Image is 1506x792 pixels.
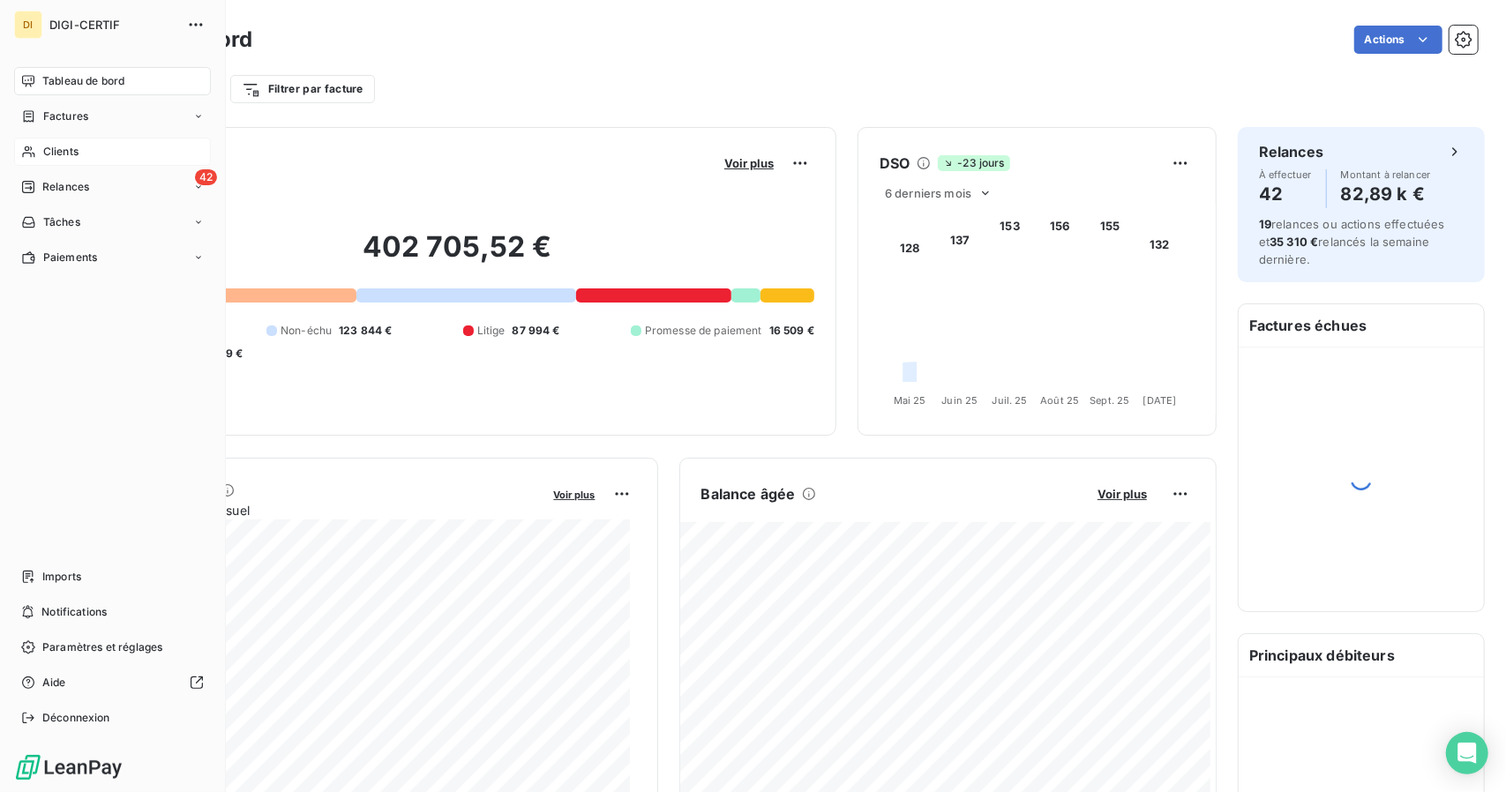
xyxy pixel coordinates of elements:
span: 35 310 € [1270,235,1318,249]
span: Clients [43,144,79,160]
h6: Principaux débiteurs [1239,634,1484,676]
span: Litige [477,323,506,339]
h2: 402 705,52 € [100,229,814,282]
span: relances ou actions effectuées et relancés la semaine dernière. [1259,217,1445,266]
tspan: [DATE] [1143,394,1177,407]
h4: 82,89 k € [1341,180,1431,208]
h6: Balance âgée [701,483,796,504]
span: Imports [42,569,81,585]
span: Tableau de bord [42,73,124,89]
span: 19 [1259,217,1271,231]
h6: Factures échues [1239,304,1484,347]
button: Filtrer par facture [230,75,375,103]
button: Actions [1354,26,1442,54]
span: Voir plus [554,489,596,501]
span: -23 jours [938,155,1009,171]
tspan: Mai 25 [894,394,926,407]
h4: 42 [1259,180,1312,208]
h6: Relances [1259,141,1323,162]
span: Relances [42,179,89,195]
span: Montant à relancer [1341,169,1431,180]
span: Non-échu [281,323,332,339]
span: Chiffre d'affaires mensuel [100,501,542,519]
span: 6 derniers mois [885,186,971,200]
span: 87 994 € [513,323,560,339]
span: Déconnexion [42,710,110,726]
tspan: Sept. 25 [1090,394,1129,407]
span: Notifications [41,604,107,620]
span: Factures [43,108,88,124]
span: 16 509 € [769,323,814,339]
span: Tâches [43,214,80,230]
tspan: Juil. 25 [993,394,1028,407]
div: DI [14,11,42,39]
span: Voir plus [724,156,774,170]
span: DIGI-CERTIF [49,18,176,32]
button: Voir plus [719,155,779,171]
tspan: Juin 25 [941,394,978,407]
span: Aide [42,675,66,691]
a: Aide [14,669,211,697]
span: Paramètres et réglages [42,639,162,655]
button: Voir plus [1092,486,1152,502]
div: Open Intercom Messenger [1446,732,1488,774]
span: Promesse de paiement [645,323,762,339]
img: Logo LeanPay [14,753,124,781]
button: Voir plus [549,486,601,502]
span: Paiements [43,250,97,265]
span: Voir plus [1098,487,1147,501]
span: 123 844 € [339,323,392,339]
span: 42 [195,169,217,185]
tspan: Août 25 [1040,394,1079,407]
h6: DSO [880,153,910,174]
span: À effectuer [1259,169,1312,180]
